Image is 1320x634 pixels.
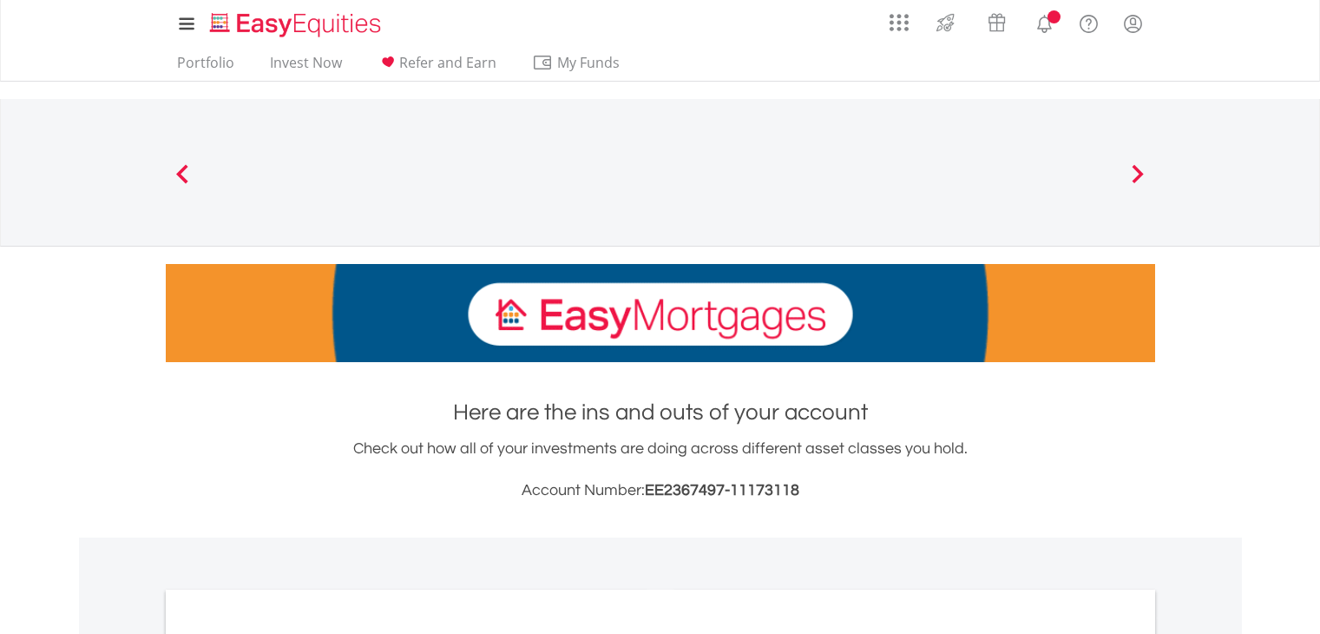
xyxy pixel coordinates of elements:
[399,53,496,72] span: Refer and Earn
[532,51,646,74] span: My Funds
[166,479,1155,503] h3: Account Number:
[166,437,1155,503] div: Check out how all of your investments are doing across different asset classes you hold.
[263,54,349,81] a: Invest Now
[890,13,909,32] img: grid-menu-icon.svg
[207,10,388,39] img: EasyEquities_Logo.png
[170,54,241,81] a: Portfolio
[878,4,920,32] a: AppsGrid
[971,4,1022,36] a: Vouchers
[1022,4,1067,39] a: Notifications
[203,4,388,39] a: Home page
[166,397,1155,428] h1: Here are the ins and outs of your account
[166,264,1155,362] img: EasyMortage Promotion Banner
[645,482,799,499] span: EE2367497-11173118
[1111,4,1155,43] a: My Profile
[931,9,960,36] img: thrive-v2.svg
[982,9,1011,36] img: vouchers-v2.svg
[1067,4,1111,39] a: FAQ's and Support
[371,54,503,81] a: Refer and Earn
